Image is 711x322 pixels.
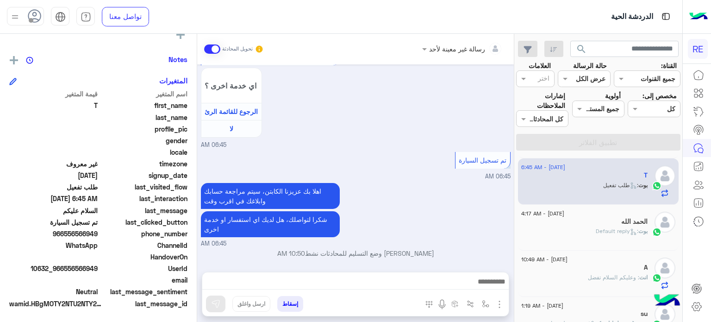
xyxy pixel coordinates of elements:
[538,73,551,85] div: اختر
[652,273,661,283] img: WhatsApp
[688,39,708,59] div: RE
[596,227,638,234] span: : Default reply
[55,12,66,22] img: tab
[205,81,258,90] span: اي خدمة اخرى ؟
[9,11,21,23] img: profile
[521,302,563,310] span: [DATE] - 1:19 AM
[232,296,270,312] button: ارسل واغلق
[639,274,648,281] span: انت
[9,217,98,227] span: تم تسجيل السيارة
[529,61,551,70] label: العلامات
[100,194,188,203] span: last_interaction
[100,275,188,285] span: email
[9,252,98,262] span: null
[655,212,675,233] img: defaultAdmin.png
[467,300,474,308] img: Trigger scenario
[26,57,33,64] img: notes
[459,156,506,164] span: تم تسجيل السيارة
[641,310,648,318] h5: su
[9,159,98,169] span: غير معروف
[638,182,648,189] span: بوت
[100,240,188,250] span: ChannelId
[100,101,188,110] span: first_name
[230,125,233,133] span: لا
[689,7,708,26] img: Logo
[644,264,648,271] h5: A
[9,240,98,250] span: 2
[100,217,188,227] span: last_clicked_button
[9,264,98,273] span: 10632_966556566949
[482,300,489,308] img: select flow
[9,229,98,239] span: 966556566949
[201,240,226,248] span: 06:45 AM
[9,206,98,215] span: السلام عليكم
[516,91,565,111] label: إشارات الملاحظات
[100,206,188,215] span: last_message
[102,7,149,26] a: تواصل معنا
[661,61,677,70] label: القناة:
[100,229,188,239] span: phone_number
[100,136,188,145] span: gender
[521,163,565,171] span: [DATE] - 6:45 AM
[573,61,607,70] label: حالة الرسالة
[611,11,653,23] p: الدردشة الحية
[100,252,188,262] span: HandoverOn
[211,299,220,309] img: send message
[277,249,305,257] span: 10:50 AM
[660,11,672,22] img: tab
[9,170,98,180] span: 2025-08-31T16:05:54.236Z
[451,300,459,308] img: create order
[100,264,188,273] span: UserId
[104,299,187,309] span: last_message_id
[277,296,303,312] button: إسقاط
[9,101,98,110] span: T
[516,134,680,151] button: تطبيق الفلاتر
[10,56,18,64] img: add
[621,218,648,226] h5: الحمد الله
[9,287,98,297] span: 0
[201,248,511,258] p: [PERSON_NAME] وضع التسليم للمحادثات نشط
[201,183,340,209] p: 1/9/2025, 6:45 AM
[201,211,340,237] p: 1/9/2025, 6:45 AM
[605,91,621,101] label: أولوية
[100,182,188,192] span: last_visited_flow
[638,227,648,234] span: بوت
[205,107,258,115] span: الرجوع للقائمة الرئ
[100,159,188,169] span: timezone
[437,299,448,310] img: send voice note
[222,45,253,53] small: تحويل المحادثة
[652,181,661,190] img: WhatsApp
[100,124,188,134] span: profile_pic
[100,147,188,157] span: locale
[652,227,661,237] img: WhatsApp
[478,296,493,311] button: select flow
[655,165,675,186] img: defaultAdmin.png
[9,182,98,192] span: طلب تفعيل
[9,147,98,157] span: null
[100,170,188,180] span: signup_date
[9,275,98,285] span: null
[494,299,505,310] img: send attachment
[100,287,188,297] span: last_message_sentiment
[9,299,102,309] span: wamid.HBgMOTY2NTU2NTY2OTQ5FQIAEhgUM0EyQUZCNjg4RUE1NzhDRDEzMzEA
[76,7,95,26] a: tab
[521,255,568,264] span: [DATE] - 10:49 AM
[651,285,683,317] img: hulul-logo.png
[201,141,226,150] span: 06:45 AM
[570,41,593,61] button: search
[463,296,478,311] button: Trigger scenario
[168,55,187,63] h6: Notes
[9,194,98,203] span: 2025-09-01T03:45:46.282Z
[81,12,91,22] img: tab
[521,209,564,218] span: [DATE] - 4:17 AM
[425,301,433,308] img: make a call
[9,89,98,99] span: قيمة المتغير
[576,44,587,55] span: search
[655,258,675,278] img: defaultAdmin.png
[485,173,511,180] span: 06:45 AM
[644,171,648,179] h5: T
[159,76,187,85] h6: المتغيرات
[9,136,98,145] span: null
[100,89,188,99] span: اسم المتغير
[642,91,677,101] label: مخصص إلى:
